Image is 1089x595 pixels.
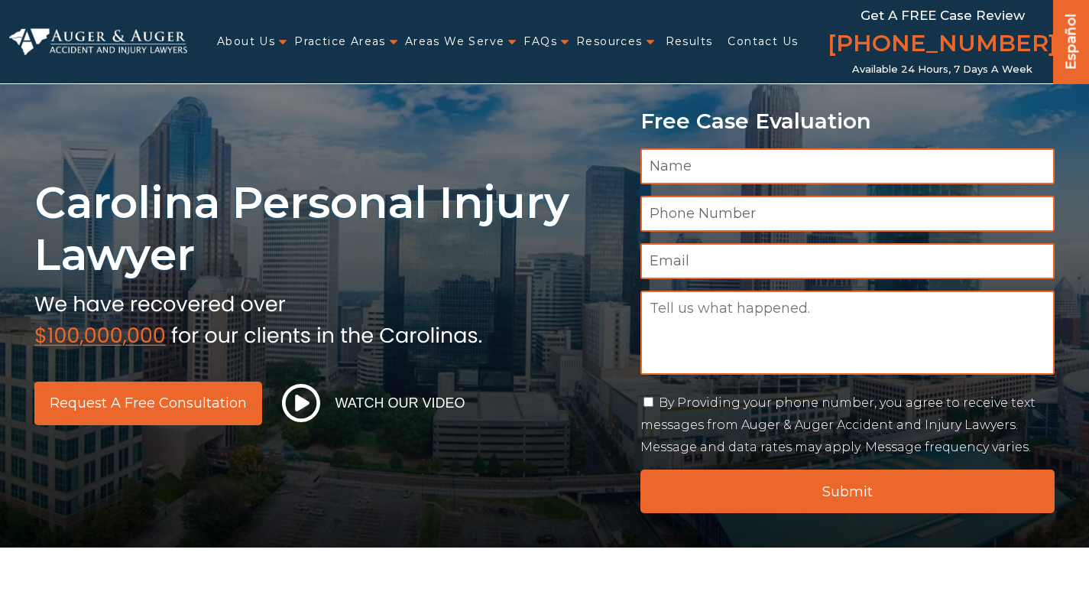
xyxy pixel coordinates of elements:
[861,8,1025,23] span: Get a FREE Case Review
[34,177,622,281] h1: Carolina Personal Injury Lawyer
[34,288,482,346] img: sub text
[34,382,262,425] a: Request a Free Consultation
[405,26,505,57] a: Areas We Serve
[576,26,643,57] a: Resources
[277,383,470,423] button: Watch Our Video
[9,28,187,56] img: Auger & Auger Accident and Injury Lawyers Logo
[640,196,1055,232] input: Phone Number
[728,26,798,57] a: Contact Us
[852,63,1032,76] span: Available 24 Hours, 7 Days a Week
[523,26,557,57] a: FAQs
[640,470,1055,513] input: Submit
[217,26,275,57] a: About Us
[640,243,1055,279] input: Email
[666,26,713,57] a: Results
[294,26,386,57] a: Practice Areas
[640,109,1055,133] p: Free Case Evaluation
[640,148,1055,184] input: Name
[640,395,1036,454] label: By Providing your phone number, you agree to receive text messages from Auger & Auger Accident an...
[828,27,1057,63] a: [PHONE_NUMBER]
[50,396,247,410] span: Request a Free Consultation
